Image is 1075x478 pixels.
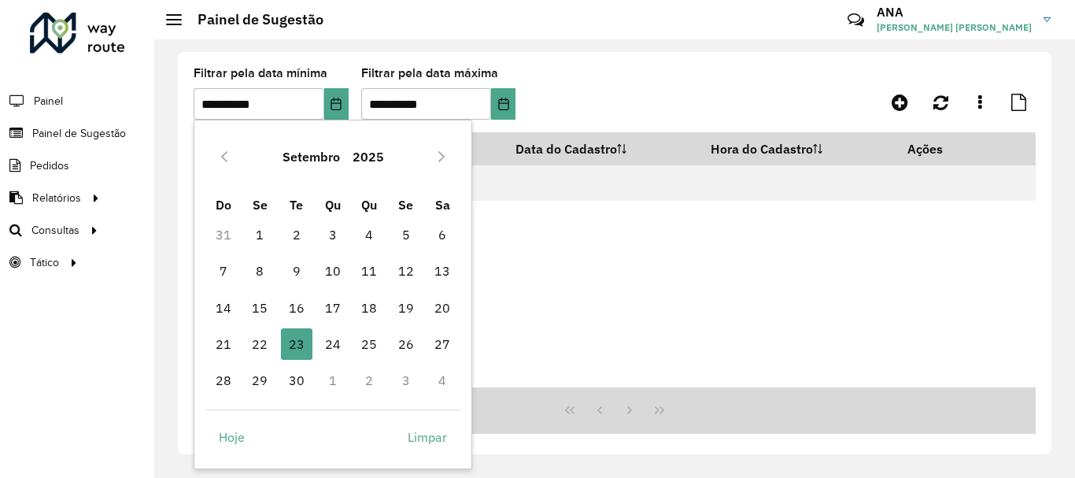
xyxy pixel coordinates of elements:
td: 17 [315,290,351,326]
td: 27 [424,326,460,362]
span: 1 [244,219,275,250]
td: 5 [388,217,424,253]
span: Painel [34,93,63,109]
span: Sa [435,197,450,213]
td: 9 [278,253,314,289]
span: 16 [281,292,312,324]
td: 26 [388,326,424,362]
td: 4 [351,217,387,253]
td: 23 [278,326,314,362]
span: 25 [353,328,385,360]
span: Qu [361,197,377,213]
td: 24 [315,326,351,362]
a: Contato Rápido [839,3,873,37]
button: Choose Date [491,88,515,120]
span: 22 [244,328,275,360]
th: Ações [896,132,991,165]
span: 19 [390,292,422,324]
td: 2 [278,217,314,253]
td: 7 [205,253,242,289]
td: 18 [351,290,387,326]
span: Tático [30,254,59,271]
td: 12 [388,253,424,289]
button: Limpar [394,421,460,453]
td: 1 [242,217,278,253]
span: Qu [325,197,341,213]
span: 26 [390,328,422,360]
span: 7 [208,255,239,287]
button: Choose Date [324,88,349,120]
span: 30 [281,365,312,396]
td: 20 [424,290,460,326]
button: Choose Year [346,138,390,176]
span: 15 [244,292,275,324]
th: Hora do Cadastro [700,132,896,165]
span: 5 [390,219,422,250]
span: 21 [208,328,239,360]
td: 3 [388,362,424,398]
span: 18 [353,292,385,324]
td: 29 [242,362,278,398]
td: 25 [351,326,387,362]
span: Se [398,197,413,213]
td: 15 [242,290,278,326]
div: Choose Date [194,120,472,469]
span: Limpar [408,428,447,447]
span: 12 [390,255,422,287]
button: Hoje [205,421,258,453]
label: Filtrar pela data máxima [361,64,498,83]
h3: ANA [877,5,1032,20]
span: 20 [427,292,458,324]
span: 27 [427,328,458,360]
span: 29 [244,365,275,396]
th: Data do Cadastro [505,132,700,165]
span: 2 [281,219,312,250]
span: 28 [208,365,239,396]
span: Consultas [31,222,79,239]
span: Hoje [219,428,245,447]
td: 8 [242,253,278,289]
h2: Painel de Sugestão [182,11,323,28]
span: Painel de Sugestão [32,125,126,142]
span: Do [216,197,231,213]
span: Pedidos [30,157,69,174]
td: 21 [205,326,242,362]
td: 16 [278,290,314,326]
span: 13 [427,255,458,287]
td: 2 [351,362,387,398]
span: 8 [244,255,275,287]
span: Te [290,197,303,213]
td: 19 [388,290,424,326]
span: 17 [317,292,349,324]
span: Se [253,197,268,213]
td: Nenhum registro encontrado [194,165,1036,201]
span: [PERSON_NAME] [PERSON_NAME] [877,20,1032,35]
td: 30 [278,362,314,398]
td: 13 [424,253,460,289]
span: 6 [427,219,458,250]
span: 24 [317,328,349,360]
td: 14 [205,290,242,326]
td: 10 [315,253,351,289]
td: 31 [205,217,242,253]
span: 23 [281,328,312,360]
button: Previous Month [212,144,237,169]
span: 11 [353,255,385,287]
span: Relatórios [32,190,81,206]
td: 28 [205,362,242,398]
span: 14 [208,292,239,324]
td: 4 [424,362,460,398]
span: 4 [353,219,385,250]
td: 22 [242,326,278,362]
label: Filtrar pela data mínima [194,64,327,83]
button: Next Month [429,144,454,169]
td: 3 [315,217,351,253]
td: 11 [351,253,387,289]
td: 1 [315,362,351,398]
span: 3 [317,219,349,250]
td: 6 [424,217,460,253]
span: 9 [281,255,312,287]
span: 10 [317,255,349,287]
button: Choose Month [276,138,346,176]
